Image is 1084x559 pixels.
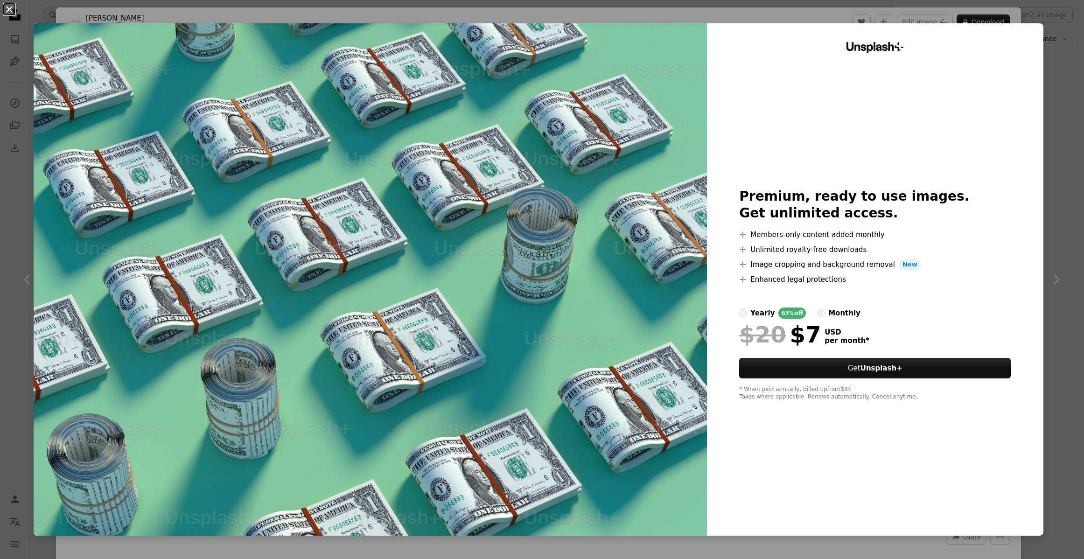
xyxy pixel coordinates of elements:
span: USD [825,328,869,336]
input: yearly65%off [739,309,747,317]
li: Enhanced legal protections [739,274,1011,285]
li: Members-only content added monthly [739,229,1011,240]
div: $7 [739,322,821,347]
li: Unlimited royalty-free downloads [739,244,1011,255]
input: monthly [817,309,825,317]
div: * When paid annually, billed upfront $84 Taxes where applicable. Renews automatically. Cancel any... [739,386,1011,401]
strong: Unsplash+ [860,364,902,372]
span: per month * [825,336,869,345]
div: monthly [828,307,860,319]
button: GetUnsplash+ [739,358,1011,378]
div: yearly [750,307,775,319]
li: Image cropping and background removal [739,259,1011,270]
div: 65% off [778,307,806,319]
h2: Premium, ready to use images. Get unlimited access. [739,188,1011,222]
span: New [899,259,921,270]
span: $20 [739,322,786,347]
